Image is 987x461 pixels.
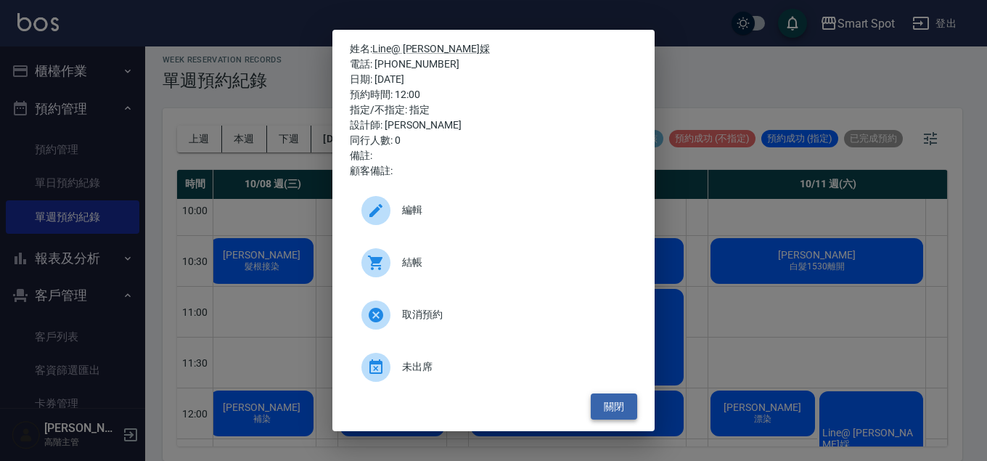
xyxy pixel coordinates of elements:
span: 結帳 [402,255,626,270]
div: 電話: [PHONE_NUMBER] [350,57,637,72]
div: 預約時間: 12:00 [350,87,637,102]
div: 設計師: [PERSON_NAME] [350,118,637,133]
p: 姓名: [350,41,637,57]
span: 未出席 [402,359,626,375]
a: Line@ [PERSON_NAME]婇 [372,43,490,54]
a: 結帳 [350,242,637,295]
div: 取消預約 [350,295,637,335]
div: 同行人數: 0 [350,133,637,148]
span: 編輯 [402,203,626,218]
button: 關閉 [591,393,637,420]
div: 結帳 [350,242,637,283]
div: 指定/不指定: 指定 [350,102,637,118]
div: 編輯 [350,190,637,231]
div: 未出席 [350,347,637,388]
div: 顧客備註: [350,163,637,179]
div: 備註: [350,148,637,163]
a: 編輯 [350,190,637,242]
span: 取消預約 [402,307,626,322]
div: 日期: [DATE] [350,72,637,87]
